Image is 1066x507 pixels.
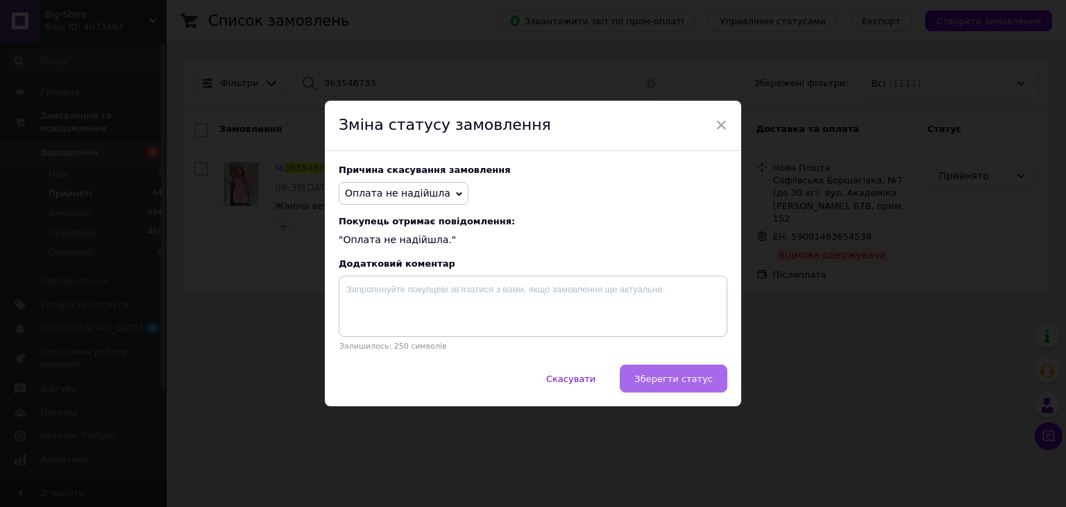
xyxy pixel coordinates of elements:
div: Причина скасування замовлення [339,165,727,175]
span: Покупець отримає повідомлення: [339,216,727,226]
div: Зміна статусу замовлення [325,101,741,151]
span: Оплата не надійшла [345,188,450,199]
span: × [715,113,727,137]
button: Скасувати [532,365,610,392]
span: Зберегти статус [634,374,713,384]
span: Скасувати [546,374,595,384]
p: Залишилось: 250 символів [339,342,727,351]
button: Зберегти статус [620,365,727,392]
div: "Оплата не надійшла." [339,216,727,247]
div: Додатковий коментар [339,258,727,269]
